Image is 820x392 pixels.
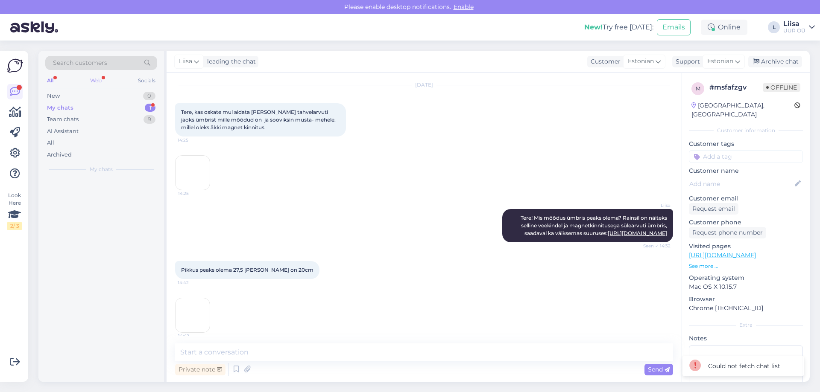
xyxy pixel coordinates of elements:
[768,21,780,33] div: L
[707,57,733,66] span: Estonian
[638,243,671,249] span: Seen ✓ 14:32
[88,75,103,86] div: Web
[689,295,803,304] p: Browser
[709,82,763,93] div: # msfafzgv
[748,56,802,67] div: Archive chat
[783,20,805,27] div: Liisa
[90,166,113,173] span: My chats
[145,104,155,112] div: 1
[689,282,803,291] p: Mac OS X 10.15.7
[181,267,313,273] span: Pikkus peaks olema 27,5 [PERSON_NAME] on 20cm
[47,115,79,124] div: Team chats
[691,101,794,119] div: [GEOGRAPHIC_DATA], [GEOGRAPHIC_DATA]
[763,83,800,92] span: Offline
[689,218,803,227] p: Customer phone
[689,304,803,313] p: Chrome [TECHNICAL_ID]
[136,75,157,86] div: Socials
[689,242,803,251] p: Visited pages
[689,251,756,259] a: [URL][DOMAIN_NAME]
[451,3,476,11] span: Enable
[178,333,210,339] span: 14:42
[689,321,803,329] div: Extra
[45,75,55,86] div: All
[178,279,210,286] span: 14:42
[176,298,210,332] img: Attachment
[657,19,691,35] button: Emails
[175,81,673,89] div: [DATE]
[689,127,803,134] div: Customer information
[689,166,803,175] p: Customer name
[701,20,747,35] div: Online
[628,57,654,66] span: Estonian
[47,139,54,147] div: All
[178,137,210,143] span: 14:25
[47,151,72,159] div: Archived
[176,156,210,190] img: Attachment
[689,273,803,282] p: Operating system
[175,364,225,375] div: Private note
[181,109,337,131] span: Tere, kas oskate mul aidata [PERSON_NAME] tahvelarvuti jaoks ümbrist mille mõõdud on ja sooviksin...
[783,27,805,34] div: UUR OÜ
[648,366,670,373] span: Send
[783,20,815,34] a: LiisaUUR OÜ
[689,334,803,343] p: Notes
[584,22,653,32] div: Try free [DATE]:
[143,92,155,100] div: 0
[708,362,780,371] div: Could not fetch chat list
[608,230,667,236] a: [URL][DOMAIN_NAME]
[47,127,79,136] div: AI Assistant
[7,58,23,74] img: Askly Logo
[689,150,803,163] input: Add a tag
[584,23,603,31] b: New!
[53,58,107,67] span: Search customers
[7,192,22,230] div: Look Here
[587,57,621,66] div: Customer
[672,57,700,66] div: Support
[143,115,155,124] div: 9
[689,227,766,238] div: Request phone number
[689,262,803,270] p: See more ...
[179,57,192,66] span: Liisa
[178,190,210,197] span: 14:25
[696,85,700,92] span: m
[689,194,803,203] p: Customer email
[47,104,73,112] div: My chats
[204,57,256,66] div: leading the chat
[7,222,22,230] div: 2 / 3
[638,202,671,209] span: Liisa
[689,179,793,189] input: Add name
[689,203,738,215] div: Request email
[521,215,668,236] span: Tere! Mis mõõdus ümbris peaks olema? Rainsil on näiteks selline veekindel ja magnetkinnitusega sü...
[689,139,803,148] p: Customer tags
[47,92,60,100] div: New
